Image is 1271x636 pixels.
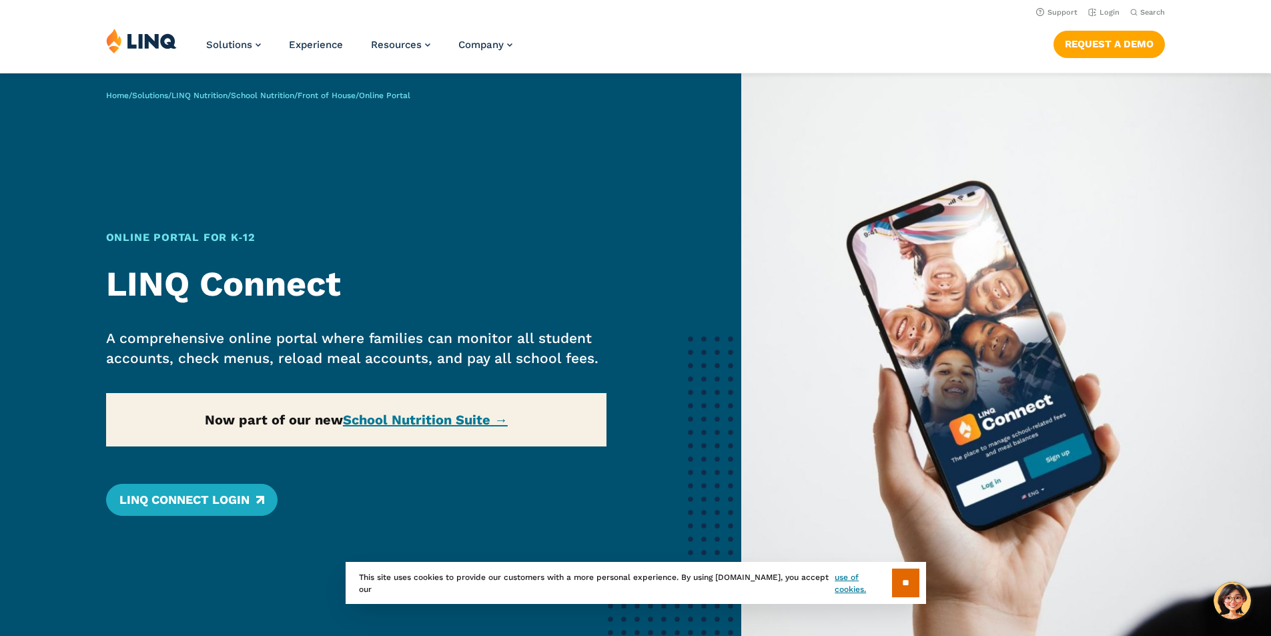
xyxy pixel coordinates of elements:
[1088,8,1120,17] a: Login
[1036,8,1078,17] a: Support
[231,91,294,100] a: School Nutrition
[458,39,504,51] span: Company
[1140,8,1165,17] span: Search
[132,91,168,100] a: Solutions
[371,39,422,51] span: Resources
[206,39,261,51] a: Solutions
[106,328,607,368] p: A comprehensive online portal where families can monitor all student accounts, check menus, reloa...
[1130,7,1165,17] button: Open Search Bar
[206,39,252,51] span: Solutions
[106,230,607,246] h1: Online Portal for K‑12
[298,91,356,100] a: Front of House
[835,571,891,595] a: use of cookies.
[343,412,508,428] a: School Nutrition Suite →
[359,91,410,100] span: Online Portal
[205,412,508,428] strong: Now part of our new
[106,91,410,100] span: / / / / /
[1214,582,1251,619] button: Hello, have a question? Let’s chat.
[458,39,512,51] a: Company
[106,91,129,100] a: Home
[106,484,278,516] a: LINQ Connect Login
[206,28,512,72] nav: Primary Navigation
[1053,31,1165,57] a: Request a Demo
[289,39,343,51] a: Experience
[171,91,228,100] a: LINQ Nutrition
[1053,28,1165,57] nav: Button Navigation
[106,264,341,304] strong: LINQ Connect
[371,39,430,51] a: Resources
[346,562,926,604] div: This site uses cookies to provide our customers with a more personal experience. By using [DOMAIN...
[106,28,177,53] img: LINQ | K‑12 Software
